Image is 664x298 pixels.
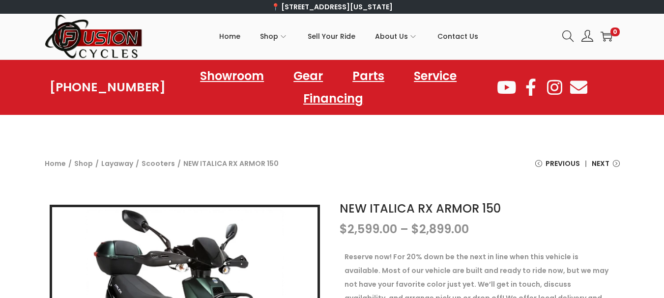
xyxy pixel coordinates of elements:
[95,157,99,170] span: /
[74,159,93,168] a: Shop
[404,65,466,87] a: Service
[219,24,240,49] span: Home
[219,14,240,58] a: Home
[271,2,393,12] a: 📍 [STREET_ADDRESS][US_STATE]
[50,81,166,94] a: [PHONE_NUMBER]
[177,157,181,170] span: /
[400,221,408,237] span: –
[190,65,274,87] a: Showroom
[293,87,373,110] a: Financing
[601,30,612,42] a: 0
[101,159,133,168] a: Layaway
[308,24,355,49] span: Sell Your Ride
[343,65,394,87] a: Parts
[535,157,580,178] a: Previous
[375,24,408,49] span: About Us
[68,157,72,170] span: /
[592,157,620,178] a: Next
[546,157,580,170] span: Previous
[260,24,278,49] span: Shop
[375,14,418,58] a: About Us
[308,14,355,58] a: Sell Your Ride
[166,65,495,110] nav: Menu
[183,157,279,170] span: NEW ITALICA RX ARMOR 150
[45,159,66,168] a: Home
[437,24,478,49] span: Contact Us
[143,14,555,58] nav: Primary navigation
[592,157,609,170] span: Next
[260,14,288,58] a: Shop
[411,221,469,237] bdi: 2,899.00
[340,221,397,237] bdi: 2,599.00
[284,65,333,87] a: Gear
[340,221,347,237] span: $
[136,157,139,170] span: /
[411,221,419,237] span: $
[142,159,175,168] a: Scooters
[437,14,478,58] a: Contact Us
[45,14,143,59] img: Woostify retina logo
